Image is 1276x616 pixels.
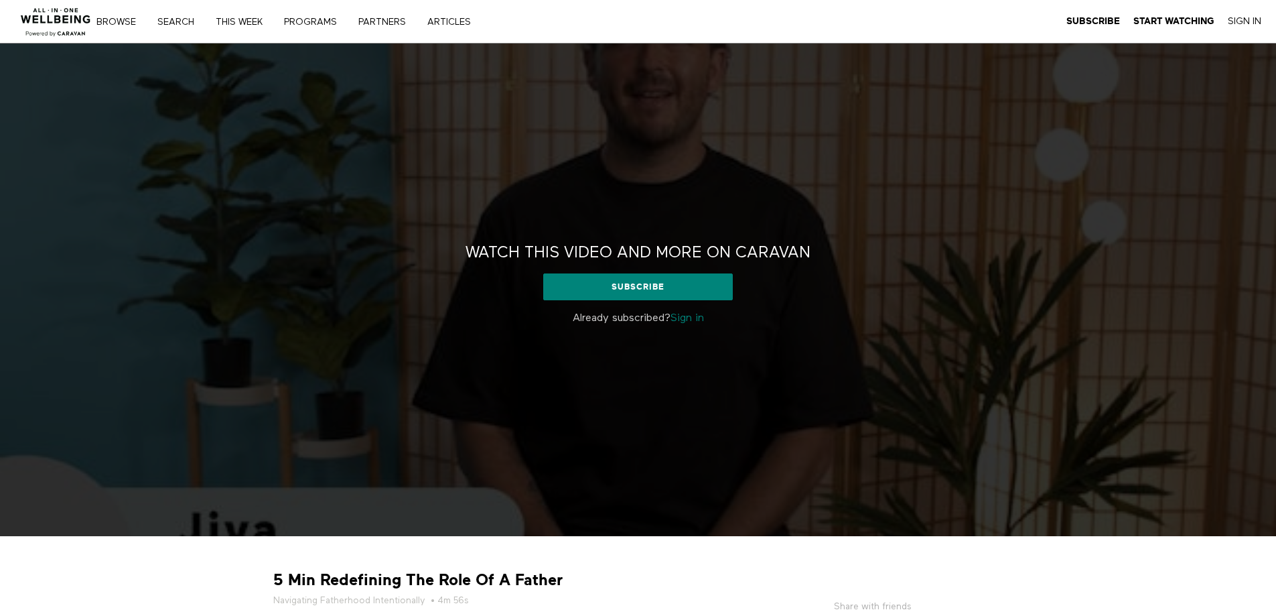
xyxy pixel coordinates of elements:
a: Start Watching [1133,15,1214,27]
a: PROGRAMS [279,17,351,27]
p: Already subscribed? [441,310,836,326]
a: Browse [92,17,150,27]
h5: • 4m 56s [273,594,722,607]
a: Sign In [1228,15,1261,27]
a: Search [153,17,208,27]
a: THIS WEEK [211,17,277,27]
a: Subscribe [543,273,733,300]
a: PARTNERS [354,17,420,27]
strong: Subscribe [1066,16,1120,26]
a: Subscribe [1066,15,1120,27]
strong: 5 Min Redefining The Role Of A Father [273,570,563,591]
strong: Start Watching [1133,16,1214,26]
a: ARTICLES [423,17,485,27]
h2: Watch this video and more on CARAVAN [466,243,810,263]
nav: Primary [106,15,498,28]
a: Sign in [670,313,704,324]
a: Navigating Fatherhood Intentionally [273,594,425,607]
